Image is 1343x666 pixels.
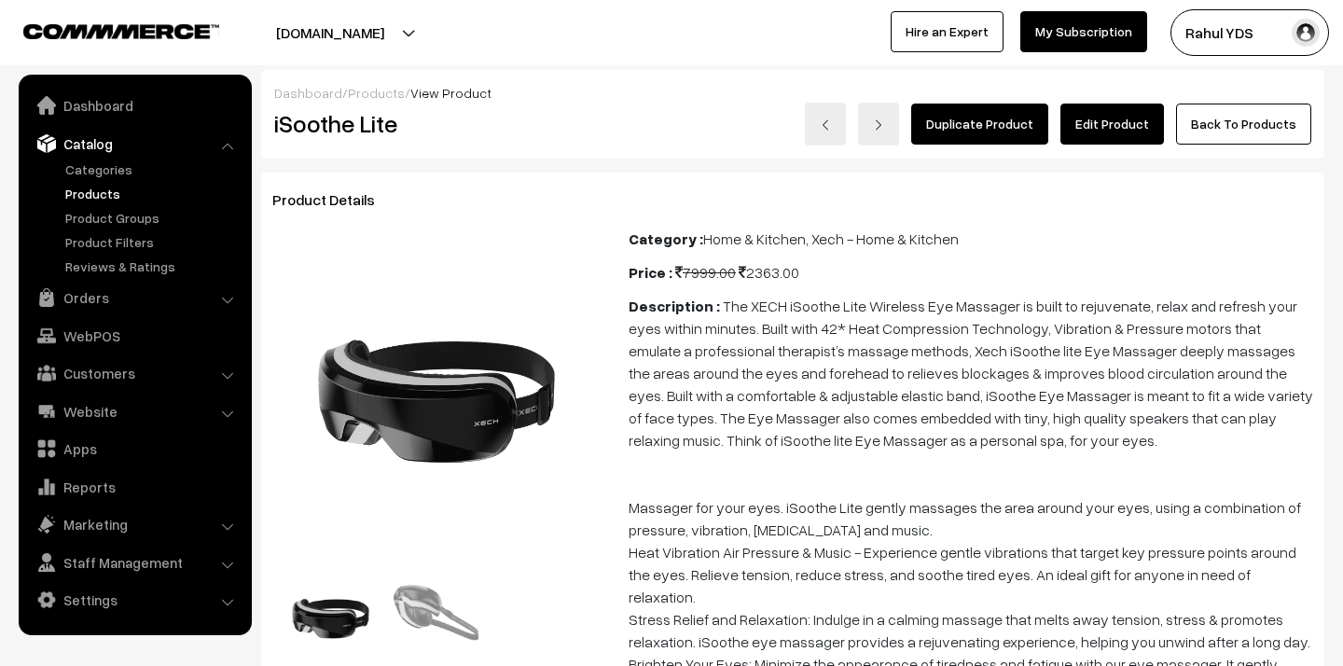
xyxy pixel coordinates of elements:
a: Product Filters [61,232,245,252]
h2: iSoothe Lite [274,109,602,138]
img: user [1292,19,1320,47]
div: Home & Kitchen, Xech - Home & Kitchen [629,228,1313,250]
a: Orders [23,281,245,314]
span: Product Details [272,190,397,209]
img: COMMMERCE [23,24,219,38]
a: Products [348,85,405,101]
a: Products [61,184,245,203]
a: Dashboard [23,89,245,122]
a: Marketing [23,507,245,541]
a: Reports [23,470,245,504]
b: Description : [629,297,720,315]
b: Price : [629,263,672,282]
span: View Product [410,85,492,101]
a: Duplicate Product [911,104,1048,145]
a: Back To Products [1176,104,1311,145]
a: Apps [23,432,245,465]
a: COMMMERCE [23,19,187,41]
a: Product Groups [61,208,245,228]
span: 7999.00 [675,263,736,282]
a: Hire an Expert [891,11,1004,52]
a: Staff Management [23,546,245,579]
a: Reviews & Ratings [61,257,245,276]
a: Edit Product [1060,104,1164,145]
a: Settings [23,583,245,617]
img: 2261754030467-isoothe-lite1.jpg [280,235,593,548]
a: Catalog [23,127,245,160]
a: Categories [61,160,245,179]
b: Category : [629,229,703,248]
div: 2363.00 [629,261,1313,284]
a: Website [23,395,245,428]
a: Dashboard [274,85,342,101]
a: Customers [23,356,245,390]
button: Rahul YDS [1170,9,1329,56]
a: My Subscription [1020,11,1147,52]
a: WebPOS [23,319,245,353]
div: / / [274,83,1311,103]
button: [DOMAIN_NAME] [211,9,450,56]
img: left-arrow.png [820,119,831,131]
img: right-arrow.png [873,119,884,131]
